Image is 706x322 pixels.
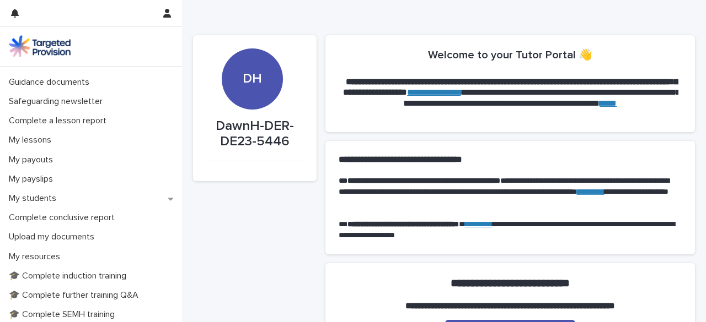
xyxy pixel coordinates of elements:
p: Safeguarding newsletter [4,96,111,107]
p: My resources [4,252,69,262]
p: 🎓 Complete induction training [4,271,135,281]
img: M5nRWzHhSzIhMunXDL62 [9,35,71,57]
p: Complete a lesson report [4,116,115,126]
p: DawnH-DER-DE23-5446 [206,118,303,150]
p: Upload my documents [4,232,103,242]
div: DH [222,10,283,86]
p: My lessons [4,135,60,145]
p: 🎓 Complete further training Q&A [4,290,147,301]
p: Complete conclusive report [4,212,124,223]
p: 🎓 Complete SEMH training [4,309,124,320]
h2: Welcome to your Tutor Portal 👋 [428,48,592,62]
p: My payouts [4,155,62,165]
p: My payslips [4,174,62,184]
p: My students [4,193,65,204]
p: Guidance documents [4,77,98,88]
